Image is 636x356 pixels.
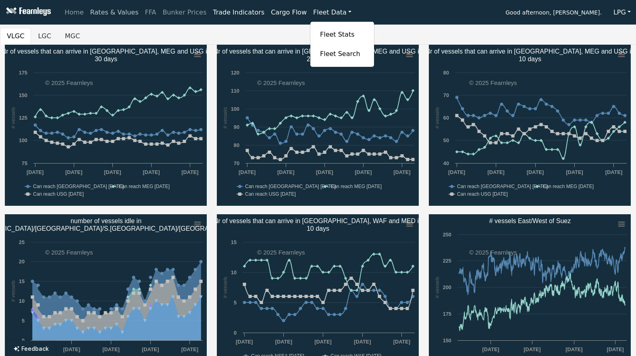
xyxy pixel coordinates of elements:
[19,298,25,304] text: 10
[443,115,449,121] text: 60
[181,169,198,175] text: [DATE]
[22,318,25,324] text: 5
[22,160,27,166] text: 75
[231,88,239,94] text: 110
[565,346,582,352] text: [DATE]
[2,48,211,62] text: Nr of vessels that can arrive in [GEOGRAPHIC_DATA], MEG and USG in 30 days
[245,184,336,189] text: Can reach [GEOGRAPHIC_DATA] [DATE]
[231,106,239,112] text: 100
[234,330,237,336] text: 0
[19,239,25,245] text: 25
[393,169,410,175] text: [DATE]
[234,300,237,306] text: 5
[87,4,142,21] a: Rates & Values
[231,239,237,245] text: 15
[118,184,170,189] text: Can reach MEG [DATE]
[443,137,449,143] text: 50
[19,115,27,121] text: 125
[222,277,228,298] text: # vessels
[5,45,207,206] svg: Nr of vessels that can arrive in Panama, MEG and USG in​30 days
[217,45,419,206] svg: Nr of vessels that can arrive in Panama, MEG and USG in​20 days
[310,21,374,67] div: Fleet Data
[222,107,228,128] text: # vessels
[443,311,451,317] text: 175
[355,169,372,175] text: [DATE]
[393,339,410,345] text: [DATE]
[457,191,508,197] text: Can reach USG [DATE]
[505,6,602,20] span: Good afternoon, [PERSON_NAME].
[245,191,296,197] text: Can reach USG [DATE]
[33,184,124,189] text: Can reach [GEOGRAPHIC_DATA] [DATE]
[210,4,268,21] a: Trade Indicators
[443,160,449,166] text: 40
[19,278,25,284] text: 15
[159,4,210,21] a: Bunker Prices
[61,4,87,21] a: Home
[19,137,27,143] text: 100
[277,169,294,175] text: [DATE]
[257,79,305,86] text: © 2025 Fearnleys
[231,70,239,76] text: 120
[239,169,256,175] text: [DATE]
[181,346,198,352] text: [DATE]
[448,169,465,175] text: [DATE]
[310,25,374,44] a: Fleet Stats
[310,44,374,64] a: Fleet Search
[45,249,93,256] text: © 2025 Fearnleys
[236,339,253,345] text: [DATE]
[443,284,451,290] text: 200
[457,184,548,189] text: Can reach [GEOGRAPHIC_DATA] [DATE]
[317,27,368,43] a: Fleet Stats
[443,92,449,98] text: 70
[443,337,451,344] text: 150
[542,184,594,189] text: Can reach MEG [DATE]
[310,4,355,21] a: Fleet Data
[33,191,84,197] text: Can reach USG [DATE]
[489,217,571,224] text: # vessels East/West of Suez
[330,184,382,189] text: Can reach MEG [DATE]
[234,142,239,148] text: 80
[104,169,121,175] text: [DATE]
[524,346,540,352] text: [DATE]
[4,7,51,17] img: Fearnleys Logo
[314,339,331,345] text: [DATE]
[605,169,622,175] text: [DATE]
[19,259,25,265] text: 20
[487,169,504,175] text: [DATE]
[268,4,310,21] a: Cargo Flow
[443,232,451,238] text: 250
[234,124,239,130] text: 90
[58,28,87,45] button: MGC
[45,79,93,86] text: © 2025 Fearnleys
[10,107,16,128] text: # vessels
[63,346,80,352] text: [DATE]
[31,28,58,45] button: LGC
[482,346,499,352] text: [DATE]
[443,258,451,264] text: 225
[142,4,160,21] a: FFA
[434,277,440,298] text: # vessels
[434,107,440,128] text: # vessels
[27,169,44,175] text: [DATE]
[429,45,631,206] svg: Nr of vessels that can arrive in Panama, MEG and USG in​10 days
[10,280,16,302] text: # vessels
[214,217,422,232] text: Nr of vessels that can arrive in [GEOGRAPHIC_DATA], WAF and MED in 10 days
[142,346,159,352] text: [DATE]
[22,337,25,344] text: 0
[354,339,371,345] text: [DATE]
[527,169,544,175] text: [DATE]
[316,169,333,175] text: [DATE]
[443,70,449,76] text: 80
[608,5,636,20] button: LPG
[317,46,368,62] a: Fleet Search
[257,249,305,256] text: © 2025 Fearnleys
[65,169,82,175] text: [DATE]
[234,160,239,166] text: 70
[566,169,583,175] text: [DATE]
[469,79,517,86] text: © 2025 Fearnleys
[275,339,292,345] text: [DATE]
[143,169,160,175] text: [DATE]
[469,249,517,256] text: © 2025 Fearnleys
[19,92,27,98] text: 150
[607,346,624,352] text: [DATE]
